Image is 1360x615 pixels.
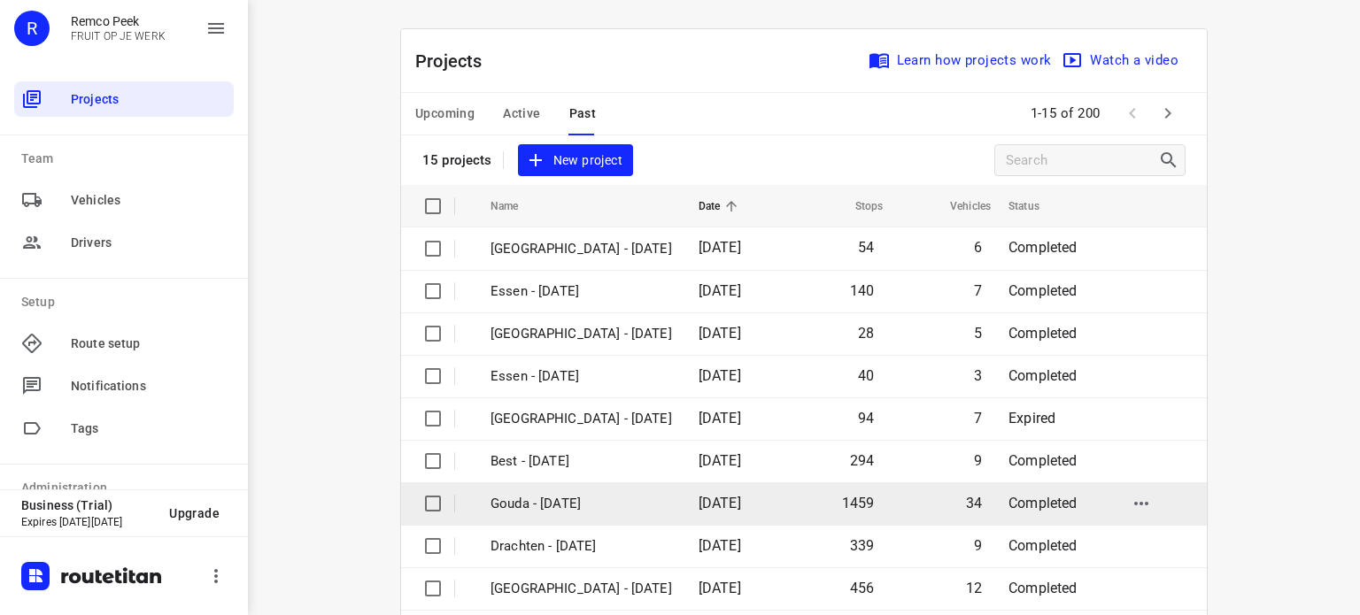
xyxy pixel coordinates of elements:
[71,14,166,28] p: Remco Peek
[850,452,875,469] span: 294
[491,536,672,557] p: Drachten - Tuesday
[699,282,741,299] span: [DATE]
[14,182,234,218] div: Vehicles
[1158,150,1185,171] div: Search
[21,293,234,311] p: Setup
[1008,410,1055,427] span: Expired
[503,103,540,125] span: Active
[858,239,874,256] span: 54
[155,497,234,529] button: Upgrade
[974,410,982,427] span: 7
[850,537,875,554] span: 339
[71,334,227,353] span: Route setup
[1008,196,1062,217] span: Status
[1150,96,1186,131] span: Next Page
[422,152,492,168] p: 15 projects
[850,282,875,299] span: 140
[699,495,741,511] span: [DATE]
[850,580,875,596] span: 456
[832,196,884,217] span: Stops
[529,150,622,172] span: New project
[1008,537,1078,554] span: Completed
[858,410,874,427] span: 94
[14,225,234,260] div: Drivers
[974,325,982,342] span: 5
[169,506,220,520] span: Upgrade
[21,516,155,528] p: Expires [DATE][DATE]
[1024,95,1109,133] span: 1-15 of 200
[1008,282,1078,299] span: Completed
[1006,147,1158,174] input: Search projects
[491,366,672,387] p: Essen - [DATE]
[842,495,875,511] span: 1459
[1008,495,1078,511] span: Completed
[927,196,991,217] span: Vehicles
[858,325,874,342] span: 28
[71,30,166,42] p: FRUIT OP JE WERK
[71,234,227,252] span: Drivers
[21,498,155,512] p: Business (Trial)
[974,239,982,256] span: 6
[14,368,234,404] div: Notifications
[1008,325,1078,342] span: Completed
[71,419,227,438] span: Tags
[491,196,542,217] span: Name
[569,103,597,125] span: Past
[491,239,672,259] p: [GEOGRAPHIC_DATA] - [DATE]
[71,90,227,109] span: Projects
[699,196,744,217] span: Date
[699,580,741,596] span: [DATE]
[699,537,741,554] span: [DATE]
[71,377,227,396] span: Notifications
[1008,367,1078,384] span: Completed
[1008,452,1078,469] span: Completed
[21,479,234,497] p: Administration
[491,409,672,429] p: [GEOGRAPHIC_DATA] - [DATE]
[974,282,982,299] span: 7
[491,451,672,472] p: Best - [DATE]
[14,411,234,446] div: Tags
[1115,96,1150,131] span: Previous Page
[699,367,741,384] span: [DATE]
[974,537,982,554] span: 9
[966,495,982,511] span: 34
[491,494,672,514] p: Gouda - [DATE]
[21,150,234,168] p: Team
[14,326,234,361] div: Route setup
[518,144,633,177] button: New project
[966,580,982,596] span: 12
[699,239,741,256] span: [DATE]
[491,579,672,599] p: Zwolle - Tuesday
[858,367,874,384] span: 40
[14,11,50,46] div: R
[71,191,227,210] span: Vehicles
[974,452,982,469] span: 9
[491,281,672,302] p: Essen - [DATE]
[415,103,475,125] span: Upcoming
[974,367,982,384] span: 3
[14,81,234,117] div: Projects
[415,48,497,74] p: Projects
[699,452,741,469] span: [DATE]
[1008,239,1078,256] span: Completed
[699,410,741,427] span: [DATE]
[1008,580,1078,596] span: Completed
[699,325,741,342] span: [DATE]
[491,324,672,344] p: [GEOGRAPHIC_DATA] - [DATE]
